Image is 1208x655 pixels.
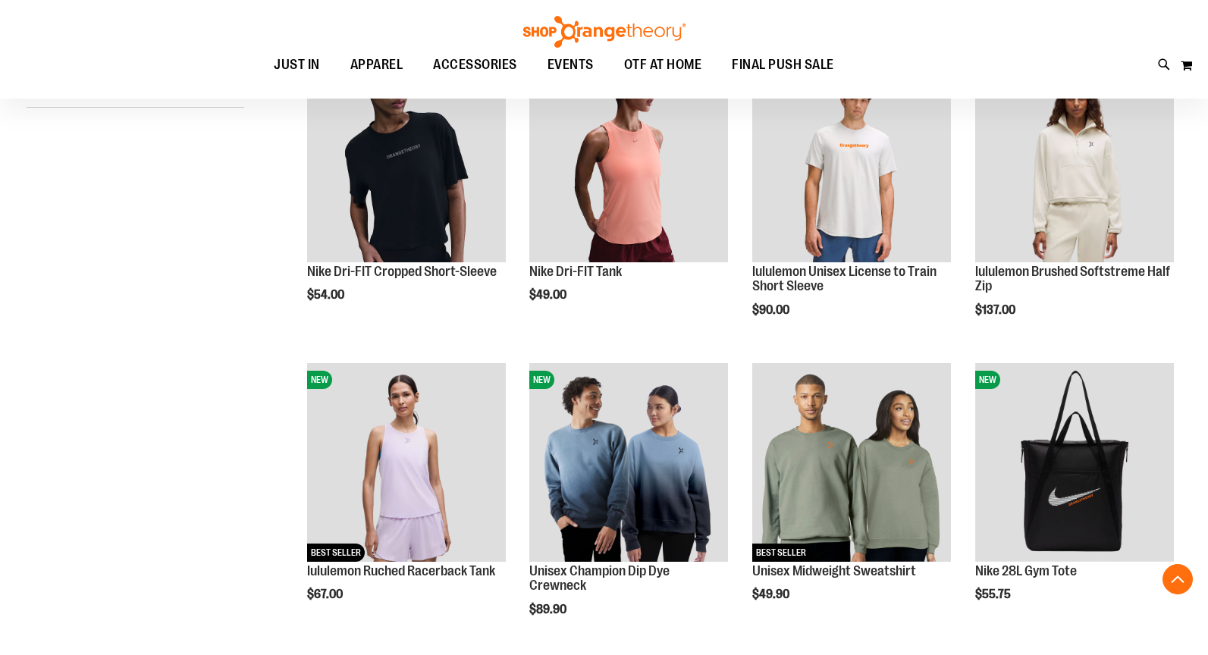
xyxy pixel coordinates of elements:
[752,588,792,601] span: $49.90
[745,356,959,641] div: product
[752,563,916,578] a: Unisex Midweight Sweatshirt
[529,288,569,302] span: $49.00
[752,63,951,262] img: lululemon Unisex License to Train Short Sleeve
[529,363,728,564] a: Unisex Champion Dip Dye CrewneckNEW
[529,603,569,616] span: $89.90
[307,63,506,262] img: Nike Dri-FIT Cropped Short-Sleeve
[529,264,622,279] a: Nike Dri-FIT Tank
[752,303,792,317] span: $90.00
[968,356,1181,641] div: product
[433,48,517,82] span: ACCESSORIES
[335,48,419,82] a: APPAREL
[307,371,332,389] span: NEW
[307,288,347,302] span: $54.00
[307,63,506,264] a: Nike Dri-FIT Cropped Short-SleeveNEW
[307,363,506,564] a: lululemon Ruched Racerback TankNEWBEST SELLER
[752,363,951,564] a: Unisex Midweight SweatshirtBEST SELLER
[975,363,1174,562] img: Nike 28L Gym Tote
[968,55,1181,356] div: product
[609,48,717,83] a: OTF AT HOME
[529,563,670,594] a: Unisex Champion Dip Dye Crewneck
[624,48,702,82] span: OTF AT HOME
[975,588,1013,601] span: $55.75
[1163,564,1193,594] button: Back To Top
[732,48,834,82] span: FINAL PUSH SALE
[529,363,728,562] img: Unisex Champion Dip Dye Crewneck
[307,588,345,601] span: $67.00
[975,363,1174,564] a: Nike 28L Gym ToteNEW
[548,48,594,82] span: EVENTS
[522,55,736,340] div: product
[307,363,506,562] img: lululemon Ruched Racerback Tank
[975,563,1077,578] a: Nike 28L Gym Tote
[300,356,513,641] div: product
[529,63,728,264] a: Nike Dri-FIT TankNEW
[259,48,335,83] a: JUST IN
[529,63,728,262] img: Nike Dri-FIT Tank
[307,264,497,279] a: Nike Dri-FIT Cropped Short-Sleeve
[307,544,365,562] span: BEST SELLER
[532,48,609,83] a: EVENTS
[717,48,849,83] a: FINAL PUSH SALE
[307,563,495,578] a: lululemon Ruched Racerback Tank
[752,363,951,562] img: Unisex Midweight Sweatshirt
[975,371,1000,389] span: NEW
[418,48,532,83] a: ACCESSORIES
[975,63,1174,262] img: lululemon Brushed Softstreme Half Zip
[975,303,1018,317] span: $137.00
[975,264,1170,294] a: lululemon Brushed Softstreme Half Zip
[975,63,1174,264] a: lululemon Brushed Softstreme Half ZipNEW
[752,544,810,562] span: BEST SELLER
[752,264,937,294] a: lululemon Unisex License to Train Short Sleeve
[521,16,688,48] img: Shop Orangetheory
[350,48,403,82] span: APPAREL
[745,55,959,356] div: product
[752,63,951,264] a: lululemon Unisex License to Train Short SleeveNEW
[300,55,513,340] div: product
[274,48,320,82] span: JUST IN
[529,371,554,389] span: NEW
